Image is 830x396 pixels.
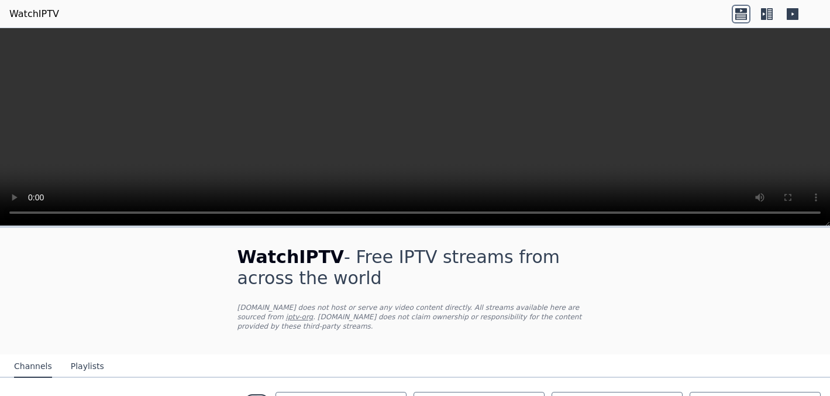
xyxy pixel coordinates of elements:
a: WatchIPTV [9,7,59,21]
span: WatchIPTV [237,247,345,267]
a: iptv-org [286,313,314,321]
button: Channels [14,356,52,378]
button: Playlists [71,356,104,378]
h1: - Free IPTV streams from across the world [237,247,593,289]
p: [DOMAIN_NAME] does not host or serve any video content directly. All streams available here are s... [237,303,593,331]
